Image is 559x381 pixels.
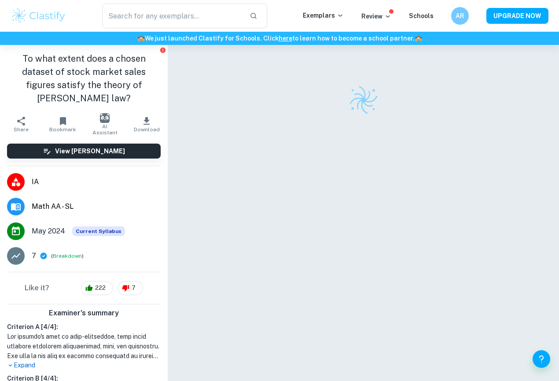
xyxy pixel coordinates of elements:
span: 7 [127,284,140,292]
h6: Criterion A [ 4 / 4 ]: [7,322,161,332]
img: Clastify logo [11,7,66,25]
input: Search for any exemplars... [102,4,243,28]
span: 🏫 [137,35,145,42]
h6: AR [455,11,465,21]
p: Exemplars [303,11,344,20]
a: Schools [409,12,434,19]
button: AI Assistant [84,112,126,137]
span: 222 [90,284,110,292]
span: May 2024 [32,226,65,237]
span: 🏫 [415,35,422,42]
p: Expand [7,361,161,370]
button: Download [126,112,168,137]
span: Share [14,126,29,133]
span: AI Assistant [89,123,121,136]
div: 7 [118,281,143,295]
button: AR [451,7,469,25]
span: Download [134,126,160,133]
h1: To what extent does a chosen dataset of stock market sales figures satisfy the theory of [PERSON_... [7,52,161,105]
p: 7 [32,251,36,261]
h6: View [PERSON_NAME] [55,146,125,156]
span: Bookmark [49,126,76,133]
button: Report issue [159,47,166,53]
span: IA [32,177,161,187]
button: Bookmark [42,112,84,137]
button: View [PERSON_NAME] [7,144,161,159]
span: Current Syllabus [72,226,125,236]
p: Review [361,11,391,21]
span: Math AA - SL [32,201,161,212]
button: Help and Feedback [533,350,550,368]
button: Breakdown [53,252,82,260]
div: 222 [81,281,113,295]
div: This exemplar is based on the current syllabus. Feel free to refer to it for inspiration/ideas wh... [72,226,125,236]
span: ( ) [51,252,84,260]
h1: Lor ipsumdo's amet co adip-elitseddoe, temp incid utlabore etdolorem aliquaenimad, mini, ven quis... [7,332,161,361]
button: UPGRADE NOW [486,8,548,24]
h6: Examiner's summary [4,308,164,318]
h6: We just launched Clastify for Schools. Click to learn how to become a school partner. [2,33,557,43]
a: here [279,35,292,42]
img: Clastify logo [348,85,379,115]
h6: Like it? [25,283,49,293]
img: AI Assistant [100,113,110,123]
